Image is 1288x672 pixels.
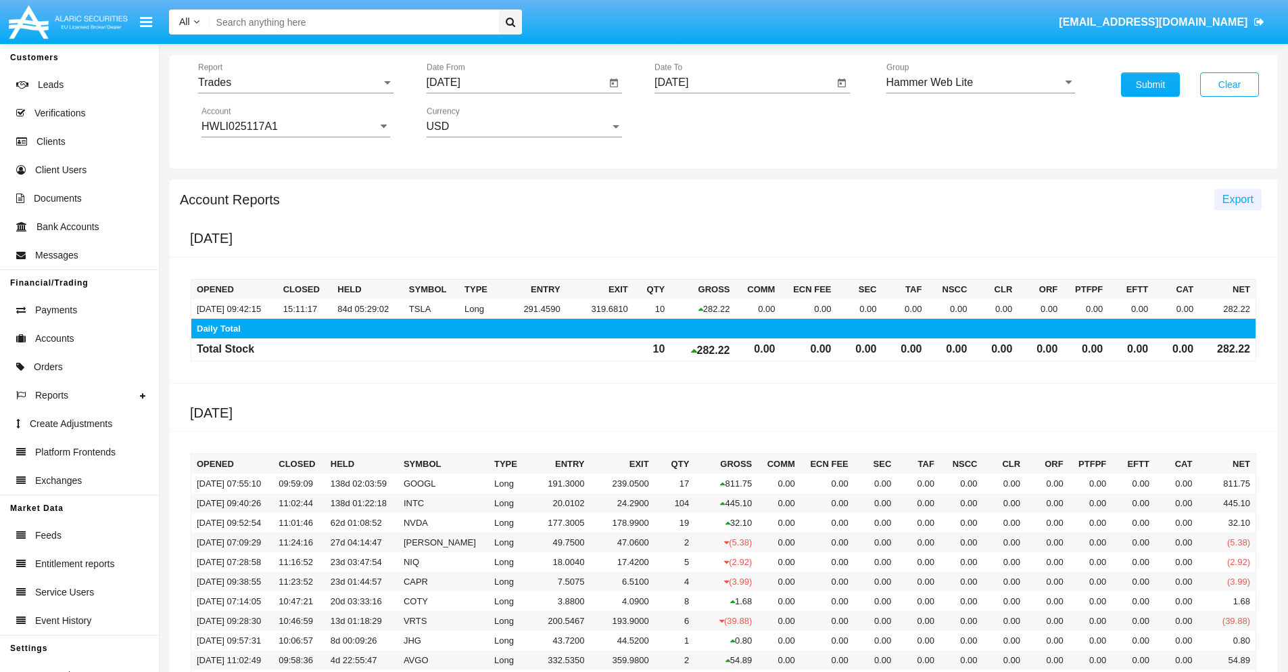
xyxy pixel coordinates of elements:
td: 0.00 [927,299,972,319]
td: GOOGL [398,474,489,493]
td: 0.00 [983,631,1026,650]
th: Symbol [404,279,459,300]
span: Feeds [35,529,62,543]
th: Qty [654,454,695,474]
td: 0.00 [757,611,801,631]
td: 0.00 [983,591,1026,611]
td: 23d 03:47:54 [325,552,398,572]
th: Closed [273,454,325,474]
th: CAT [1155,454,1198,474]
td: 0.00 [1026,631,1069,650]
td: 0.00 [897,591,940,611]
td: 2 [654,533,695,552]
th: TAF [882,279,927,300]
td: 282.22 [1199,299,1256,319]
td: 10:47:21 [273,591,325,611]
td: 0.00 [1155,591,1198,611]
span: Payments [35,303,77,317]
span: [EMAIL_ADDRESS][DOMAIN_NAME] [1059,16,1247,28]
td: 0.00 [854,611,897,631]
span: Bank Accounts [37,220,99,234]
span: Verifications [34,106,85,120]
td: 0.00 [940,631,983,650]
td: 0.00 [1026,533,1069,552]
td: 0.00 [983,493,1026,513]
span: Event History [35,614,91,628]
td: 291.4590 [498,299,565,319]
td: 200.5467 [525,611,590,631]
a: [EMAIL_ADDRESS][DOMAIN_NAME] [1053,3,1271,41]
td: (5.38) [694,533,757,552]
td: 0.00 [972,299,1018,319]
th: ORF [1026,454,1069,474]
td: 282.22 [670,339,735,361]
td: 0.00 [801,631,854,650]
td: NIQ [398,552,489,572]
td: 09:59:09 [273,474,325,493]
td: 0.00 [1153,299,1199,319]
td: [DATE] 09:52:54 [191,513,274,533]
td: 0.00 [1112,591,1155,611]
button: Open calendar [834,75,850,91]
td: 0.00 [1155,474,1198,493]
td: [PERSON_NAME] [398,533,489,552]
td: (5.38) [1197,533,1256,552]
td: Long [489,650,525,670]
td: 20d 03:33:16 [325,591,398,611]
td: 0.00 [940,611,983,631]
td: COTY [398,591,489,611]
th: Closed [278,279,333,300]
td: [DATE] 07:28:58 [191,552,274,572]
td: 0.00 [854,552,897,572]
td: 49.7500 [525,533,590,552]
td: 0.00 [1069,474,1112,493]
th: PTFPF [1063,279,1108,300]
td: 10:06:57 [273,631,325,650]
th: Type [489,454,525,474]
th: Ecn Fee [780,279,836,300]
td: 62d 01:08:52 [325,513,398,533]
td: 0.00 [1112,493,1155,513]
td: 0.00 [801,611,854,631]
a: All [169,15,210,29]
th: Exit [590,454,654,474]
td: 0.00 [780,339,836,361]
span: Documents [34,192,82,206]
th: Comm [735,279,780,300]
th: Qty [634,279,671,300]
td: 0.00 [1069,493,1112,513]
td: Long [489,611,525,631]
td: 0.00 [1155,631,1198,650]
span: Entitlement reports [35,557,115,571]
td: 0.00 [1069,552,1112,572]
td: 0.00 [1112,572,1155,591]
td: 0.00 [757,572,801,591]
span: Exchanges [35,474,82,488]
td: 138d 01:22:18 [325,493,398,513]
th: EFTT [1108,279,1153,300]
td: 0.00 [757,631,801,650]
th: Entry [525,454,590,474]
td: 0.00 [1018,299,1063,319]
td: 0.00 [897,552,940,572]
td: 8d 00:09:26 [325,631,398,650]
span: Reports [35,388,68,403]
td: 11:24:16 [273,533,325,552]
td: 282.22 [670,299,735,319]
td: 2 [654,650,695,670]
td: 18.0040 [525,552,590,572]
td: 0.00 [940,474,983,493]
td: 6 [654,611,695,631]
td: 0.00 [1069,572,1112,591]
th: Symbol [398,454,489,474]
td: [DATE] 09:28:30 [191,611,274,631]
td: 24.2900 [590,493,654,513]
td: 0.00 [1112,533,1155,552]
td: 44.5200 [590,631,654,650]
td: 0.00 [940,533,983,552]
td: 0.00 [1155,513,1198,533]
td: 0.00 [757,552,801,572]
td: 43.7200 [525,631,590,650]
td: 0.00 [940,513,983,533]
td: 0.80 [1197,631,1256,650]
